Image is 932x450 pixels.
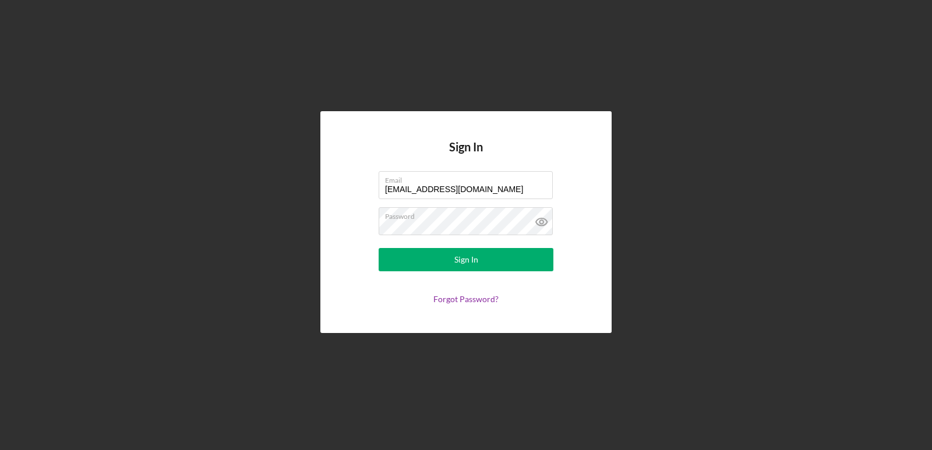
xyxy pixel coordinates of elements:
label: Password [385,208,553,221]
div: Sign In [454,248,478,271]
label: Email [385,172,553,185]
button: Sign In [379,248,553,271]
h4: Sign In [449,140,483,171]
a: Forgot Password? [433,294,499,304]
